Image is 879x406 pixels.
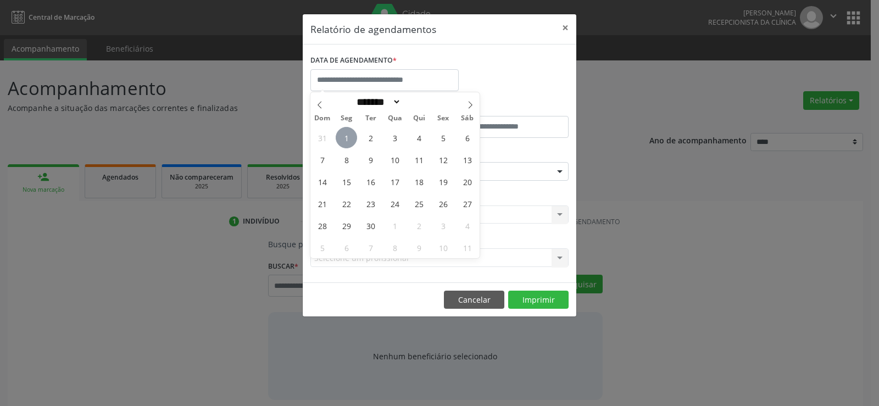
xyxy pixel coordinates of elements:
span: Setembro 2, 2025 [360,127,381,148]
span: Setembro 6, 2025 [457,127,478,148]
span: Setembro 25, 2025 [408,193,430,214]
span: Setembro 24, 2025 [384,193,405,214]
label: DATA DE AGENDAMENTO [310,52,397,69]
span: Agosto 31, 2025 [311,127,333,148]
span: Setembro 27, 2025 [457,193,478,214]
input: Year [401,96,437,108]
span: Outubro 6, 2025 [336,237,357,258]
span: Setembro 15, 2025 [336,171,357,192]
span: Dom [310,115,335,122]
span: Setembro 9, 2025 [360,149,381,170]
span: Setembro 11, 2025 [408,149,430,170]
span: Setembro 1, 2025 [336,127,357,148]
select: Month [353,96,401,108]
span: Qua [383,115,407,122]
span: Setembro 17, 2025 [384,171,405,192]
span: Outubro 2, 2025 [408,215,430,236]
button: Cancelar [444,291,504,309]
span: Setembro 14, 2025 [311,171,333,192]
span: Setembro 16, 2025 [360,171,381,192]
span: Sex [431,115,455,122]
span: Ter [359,115,383,122]
span: Setembro 8, 2025 [336,149,357,170]
label: ATÉ [442,99,569,116]
span: Seg [335,115,359,122]
span: Qui [407,115,431,122]
span: Outubro 9, 2025 [408,237,430,258]
span: Outubro 10, 2025 [432,237,454,258]
span: Outubro 4, 2025 [457,215,478,236]
button: Imprimir [508,291,569,309]
span: Setembro 3, 2025 [384,127,405,148]
span: Setembro 12, 2025 [432,149,454,170]
span: Setembro 19, 2025 [432,171,454,192]
span: Outubro 1, 2025 [384,215,405,236]
span: Setembro 22, 2025 [336,193,357,214]
span: Setembro 30, 2025 [360,215,381,236]
span: Setembro 7, 2025 [311,149,333,170]
button: Close [554,14,576,41]
span: Outubro 7, 2025 [360,237,381,258]
span: Setembro 26, 2025 [432,193,454,214]
span: Setembro 10, 2025 [384,149,405,170]
span: Outubro 5, 2025 [311,237,333,258]
span: Setembro 13, 2025 [457,149,478,170]
span: Sáb [455,115,480,122]
span: Setembro 4, 2025 [408,127,430,148]
span: Setembro 29, 2025 [336,215,357,236]
span: Setembro 23, 2025 [360,193,381,214]
span: Setembro 28, 2025 [311,215,333,236]
span: Outubro 11, 2025 [457,237,478,258]
span: Setembro 5, 2025 [432,127,454,148]
span: Setembro 18, 2025 [408,171,430,192]
h5: Relatório de agendamentos [310,22,436,36]
span: Outubro 3, 2025 [432,215,454,236]
span: Setembro 21, 2025 [311,193,333,214]
span: Outubro 8, 2025 [384,237,405,258]
span: Setembro 20, 2025 [457,171,478,192]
